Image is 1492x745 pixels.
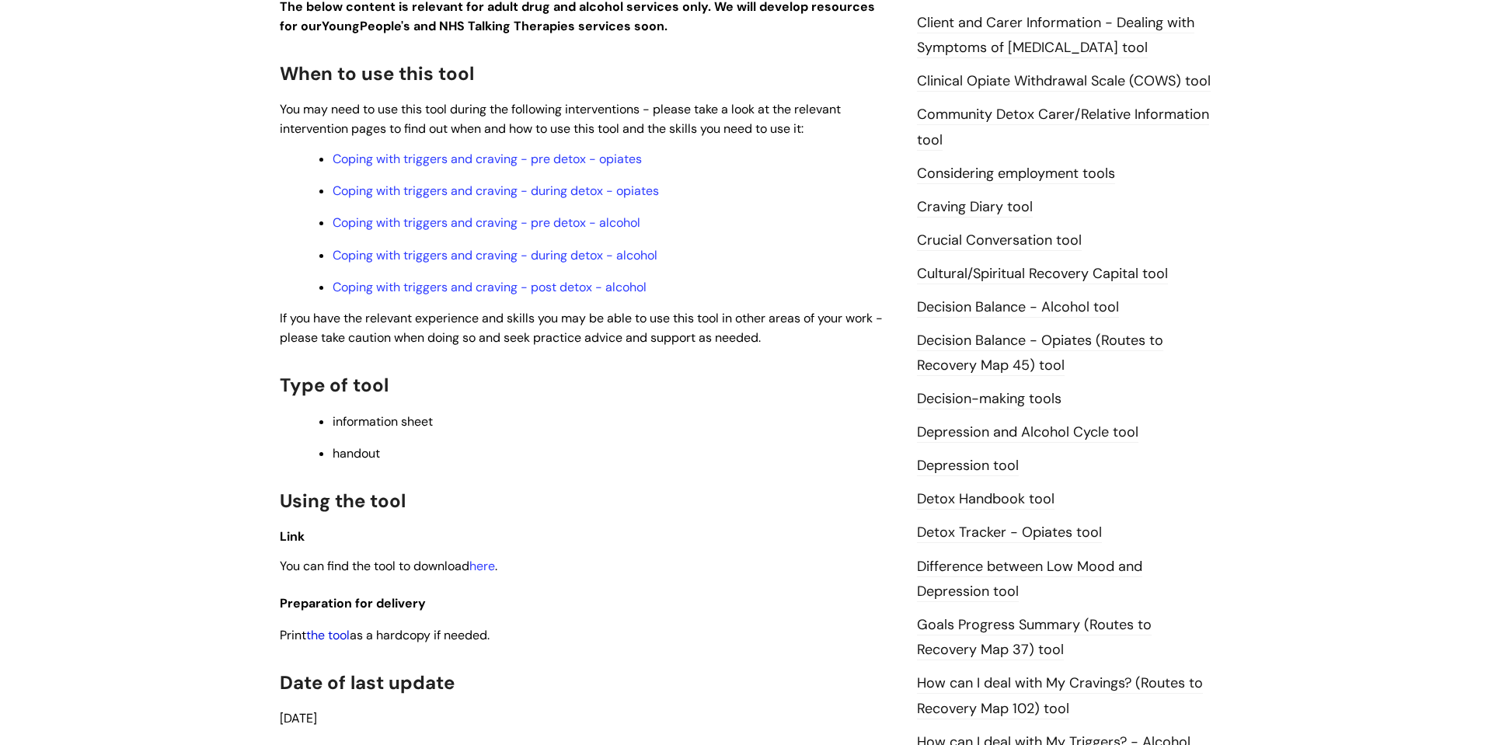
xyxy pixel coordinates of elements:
a: here [469,558,495,574]
a: Goals Progress Summary (Routes to Recovery Map 37) tool [917,615,1152,660]
a: Crucial Conversation tool [917,231,1082,251]
a: Depression tool [917,456,1019,476]
span: information sheet [333,413,433,430]
span: Type of tool [280,373,389,397]
a: Client and Carer Information - Dealing with Symptoms of [MEDICAL_DATA] tool [917,13,1194,58]
a: the tool [306,627,350,643]
a: Coping with triggers and craving - during detox - opiates [333,183,659,199]
a: Coping with triggers and craving - pre detox - alcohol [333,214,640,231]
strong: People's [360,18,410,34]
span: [DATE] [280,710,317,726]
a: Craving Diary tool [917,197,1033,218]
a: Detox Handbook tool [917,489,1055,510]
span: Using the tool [280,489,406,513]
span: Print as a hardcopy if needed. [280,627,490,643]
span: You can find the tool to download . [280,558,497,574]
a: Clinical Opiate Withdrawal Scale (COWS) tool [917,71,1211,92]
a: Decision-making tools [917,389,1061,409]
span: When to use this tool [280,61,474,85]
span: handout [333,445,380,461]
a: Decision Balance - Opiates (Routes to Recovery Map 45) tool [917,331,1163,376]
a: Cultural/Spiritual Recovery Capital tool [917,264,1168,284]
span: Preparation for delivery [280,595,426,611]
a: Depression and Alcohol Cycle tool [917,423,1138,443]
a: Detox Tracker - Opiates tool [917,523,1102,543]
a: Coping with triggers and craving - pre detox - opiates [333,151,642,167]
a: Decision Balance - Alcohol tool [917,298,1119,318]
strong: Young [322,18,413,34]
a: Considering employment tools [917,164,1115,184]
a: Coping with triggers and craving - during detox - alcohol [333,247,657,263]
span: Date of last update [280,670,455,695]
a: Community Detox Carer/Relative Information tool [917,105,1209,150]
span: Link [280,528,305,545]
span: You may need to use this tool during the following interventions - please take a look at the rele... [280,101,841,137]
a: Coping with triggers and craving - post detox - alcohol [333,279,647,295]
span: If you have the relevant experience and skills you may be able to use this tool in other areas of... [280,310,883,346]
a: Difference between Low Mood and Depression tool [917,557,1142,602]
a: How can I deal with My Cravings? (Routes to Recovery Map 102) tool [917,674,1203,719]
